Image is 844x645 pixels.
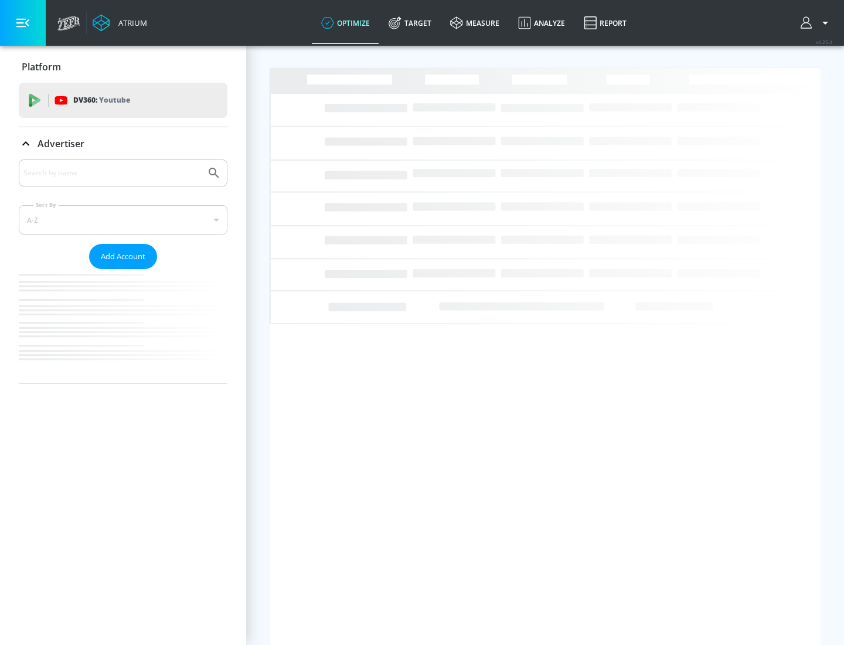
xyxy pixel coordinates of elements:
p: Platform [22,60,61,73]
span: v 4.25.4 [816,39,832,45]
div: DV360: Youtube [19,83,227,118]
button: Add Account [89,244,157,269]
nav: list of Advertiser [19,269,227,383]
input: Search by name [23,165,201,181]
a: optimize [312,2,379,44]
a: Analyze [509,2,574,44]
div: Platform [19,50,227,83]
a: Atrium [93,14,147,32]
p: DV360: [73,94,130,107]
div: Advertiser [19,159,227,383]
span: Add Account [101,250,145,263]
label: Sort By [33,201,59,209]
a: Report [574,2,636,44]
a: Target [379,2,441,44]
p: Youtube [99,94,130,106]
p: Advertiser [38,137,84,150]
div: Atrium [114,18,147,28]
div: Advertiser [19,127,227,160]
a: measure [441,2,509,44]
div: A-Z [19,205,227,235]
